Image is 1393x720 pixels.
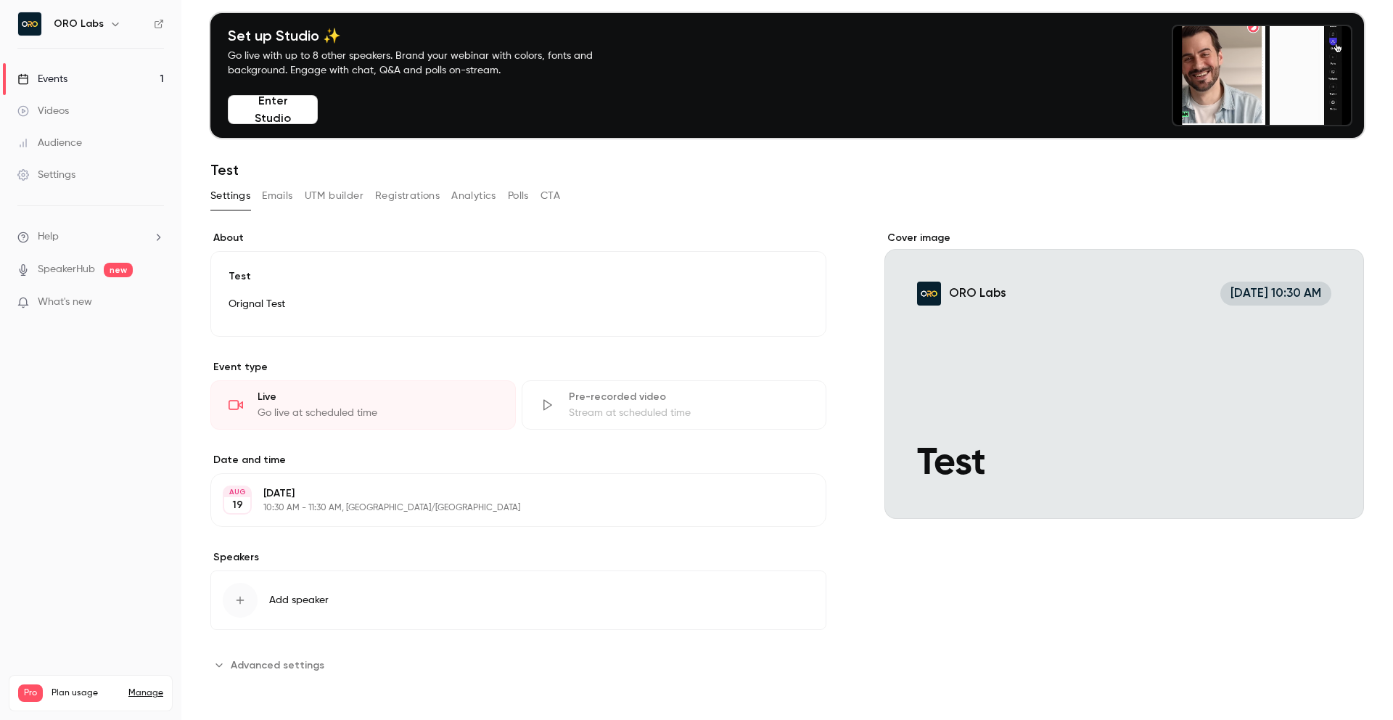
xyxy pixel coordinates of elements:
[210,360,826,375] p: Event type
[228,49,627,78] p: Go live with up to 8 other speakers. Brand your webinar with colors, fonts and background. Engage...
[232,498,243,512] p: 19
[375,184,440,208] button: Registrations
[508,184,529,208] button: Polls
[231,658,324,673] span: Advanced settings
[229,269,808,284] p: Test
[38,262,95,277] a: SpeakerHub
[269,593,329,607] span: Add speaker
[210,161,1364,179] h1: Test
[228,95,318,124] button: Enter Studio
[210,550,826,565] label: Speakers
[522,380,827,430] div: Pre-recorded videoStream at scheduled time
[38,295,92,310] span: What's new
[884,231,1364,245] label: Cover image
[258,406,498,420] div: Go live at scheduled time
[210,380,516,430] div: LiveGo live at scheduled time
[54,17,104,31] h6: ORO Labs
[229,295,808,313] p: Orignal Test
[569,406,809,420] div: Stream at scheduled time
[884,231,1364,519] section: Cover image
[263,502,749,514] p: 10:30 AM - 11:30 AM, [GEOGRAPHIC_DATA]/[GEOGRAPHIC_DATA]
[17,136,82,150] div: Audience
[224,487,250,497] div: AUG
[569,390,809,404] div: Pre-recorded video
[17,104,69,118] div: Videos
[52,687,120,699] span: Plan usage
[210,184,250,208] button: Settings
[451,184,496,208] button: Analytics
[38,229,59,245] span: Help
[210,453,826,467] label: Date and time
[263,486,749,501] p: [DATE]
[228,27,627,44] h4: Set up Studio ✨
[17,229,164,245] li: help-dropdown-opener
[18,684,43,702] span: Pro
[258,390,498,404] div: Live
[210,653,333,676] button: Advanced settings
[305,184,363,208] button: UTM builder
[210,570,826,630] button: Add speaker
[262,184,292,208] button: Emails
[210,653,826,676] section: Advanced settings
[18,12,41,36] img: ORO Labs
[541,184,560,208] button: CTA
[104,263,133,277] span: new
[210,231,826,245] label: About
[17,168,75,182] div: Settings
[128,687,163,699] a: Manage
[17,72,67,86] div: Events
